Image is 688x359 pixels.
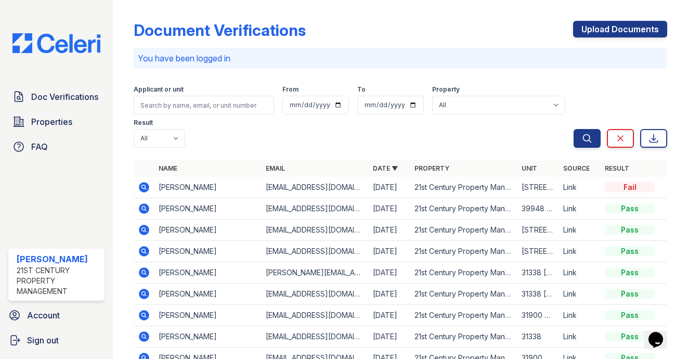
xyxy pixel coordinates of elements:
[262,220,369,241] td: [EMAIL_ADDRESS][DOMAIN_NAME]
[4,305,109,326] a: Account
[517,241,559,262] td: [STREET_ADDRESS][PERSON_NAME]
[154,284,262,305] td: [PERSON_NAME]
[282,85,298,94] label: From
[517,198,559,220] td: 39948 Osprey
[559,305,601,326] td: Link
[605,310,655,320] div: Pass
[559,177,601,198] td: Link
[605,225,655,235] div: Pass
[154,220,262,241] td: [PERSON_NAME]
[8,136,105,157] a: FAQ
[369,198,410,220] td: [DATE]
[154,177,262,198] td: [PERSON_NAME]
[154,326,262,348] td: [PERSON_NAME]
[410,284,517,305] td: 21st Century Property Management - JCAS
[517,326,559,348] td: 31338
[517,220,559,241] td: [STREET_ADDRESS][PERSON_NAME]
[410,198,517,220] td: 21st Century Property Management - JCAS
[410,241,517,262] td: 21st Century Property Management - JCAS
[159,164,177,172] a: Name
[262,284,369,305] td: [EMAIL_ADDRESS][DOMAIN_NAME]
[559,220,601,241] td: Link
[357,85,366,94] label: To
[17,253,100,265] div: [PERSON_NAME]
[517,262,559,284] td: 31338 [PERSON_NAME] Dr
[369,177,410,198] td: [DATE]
[559,326,601,348] td: Link
[262,198,369,220] td: [EMAIL_ADDRESS][DOMAIN_NAME]
[373,164,398,172] a: Date ▼
[410,305,517,326] td: 21st Century Property Management - JCAS
[134,21,306,40] div: Document Verifications
[266,164,285,172] a: Email
[605,331,655,342] div: Pass
[262,326,369,348] td: [EMAIL_ADDRESS][DOMAIN_NAME]
[559,241,601,262] td: Link
[369,305,410,326] td: [DATE]
[262,262,369,284] td: [PERSON_NAME][EMAIL_ADDRESS][PERSON_NAME][DOMAIN_NAME]
[27,309,60,322] span: Account
[517,305,559,326] td: 31900 Corte Priego
[154,241,262,262] td: [PERSON_NAME]
[517,284,559,305] td: 31338 [PERSON_NAME] Dr
[605,246,655,257] div: Pass
[522,164,537,172] a: Unit
[605,203,655,214] div: Pass
[517,177,559,198] td: [STREET_ADDRESS]
[134,96,275,114] input: Search by name, email, or unit number
[262,241,369,262] td: [EMAIL_ADDRESS][DOMAIN_NAME]
[4,33,109,53] img: CE_Logo_Blue-a8612792a0a2168367f1c8372b55b34899dd931a85d93a1a3d3e32e68fde9ad4.png
[559,284,601,305] td: Link
[432,85,460,94] label: Property
[410,177,517,198] td: 21st Century Property Management - JCAS
[17,265,100,297] div: 21st Century Property Management
[605,267,655,278] div: Pass
[605,182,655,193] div: Fail
[605,289,655,299] div: Pass
[31,91,98,103] span: Doc Verifications
[138,52,664,65] p: You have been logged in
[31,140,48,153] span: FAQ
[154,198,262,220] td: [PERSON_NAME]
[573,21,667,37] a: Upload Documents
[134,119,153,127] label: Result
[134,85,184,94] label: Applicant or unit
[369,326,410,348] td: [DATE]
[31,116,72,128] span: Properties
[410,326,517,348] td: 21st Century Property Management - JCAS
[262,177,369,198] td: [EMAIL_ADDRESS][DOMAIN_NAME]
[369,241,410,262] td: [DATE]
[644,317,678,349] iframe: chat widget
[27,334,59,347] span: Sign out
[369,220,410,241] td: [DATE]
[369,284,410,305] td: [DATE]
[414,164,449,172] a: Property
[154,305,262,326] td: [PERSON_NAME]
[262,305,369,326] td: [EMAIL_ADDRESS][DOMAIN_NAME]
[605,164,629,172] a: Result
[410,262,517,284] td: 21st Century Property Management - JCAS
[410,220,517,241] td: 21st Century Property Management - JCAS
[369,262,410,284] td: [DATE]
[8,111,105,132] a: Properties
[154,262,262,284] td: [PERSON_NAME]
[563,164,590,172] a: Source
[8,86,105,107] a: Doc Verifications
[559,198,601,220] td: Link
[559,262,601,284] td: Link
[4,330,109,351] a: Sign out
